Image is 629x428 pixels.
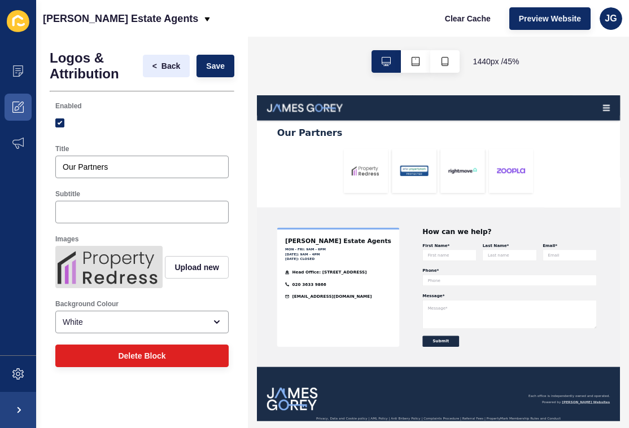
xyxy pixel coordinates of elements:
button: Upload new [165,256,229,279]
input: Last name [505,346,626,370]
span: JG [605,13,617,24]
span: < [152,60,157,72]
span: Upload new [174,262,219,273]
button: Save [196,55,234,77]
a: logo [23,6,192,51]
img: logo [23,19,192,37]
img: attribution image [519,134,619,205]
img: attribution image [194,140,294,199]
span: Save [206,60,225,72]
p: [PERSON_NAME] Estate Agents [43,5,198,33]
input: First name [371,346,492,370]
label: Subtitle [55,189,80,198]
button: Clear Cache [435,7,500,30]
p: Mon - Fri: 9am - 6pm [DATE]: 9am - 4pm [DATE]: Closed [63,339,301,372]
p: Head Office: [STREET_ADDRESS] [79,391,246,402]
img: 604ef025c685dc4535b795b66e00bc92.png [58,248,161,286]
span: Clear Cache [445,13,491,24]
h2: Our Partners [45,73,191,95]
span: Delete Block [118,350,165,361]
label: Background Colour [55,299,119,308]
button: Preview Website [509,7,591,30]
h1: Logos & Attribution [50,50,143,82]
div: open menu [55,311,229,333]
label: Enabled [55,102,82,111]
label: First Name* [371,330,492,343]
button: Delete Block [55,345,229,367]
label: Last Name* [505,330,626,343]
img: attribution image [303,134,402,205]
label: Images [55,235,78,244]
label: Title [55,144,69,153]
span: Preview Website [519,13,581,24]
span: 1440 px / 45 % [473,56,519,67]
span: Back [161,60,180,72]
button: <Back [143,55,190,77]
h3: [PERSON_NAME] Estate Agents [63,319,301,335]
img: attribution image [411,134,510,205]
